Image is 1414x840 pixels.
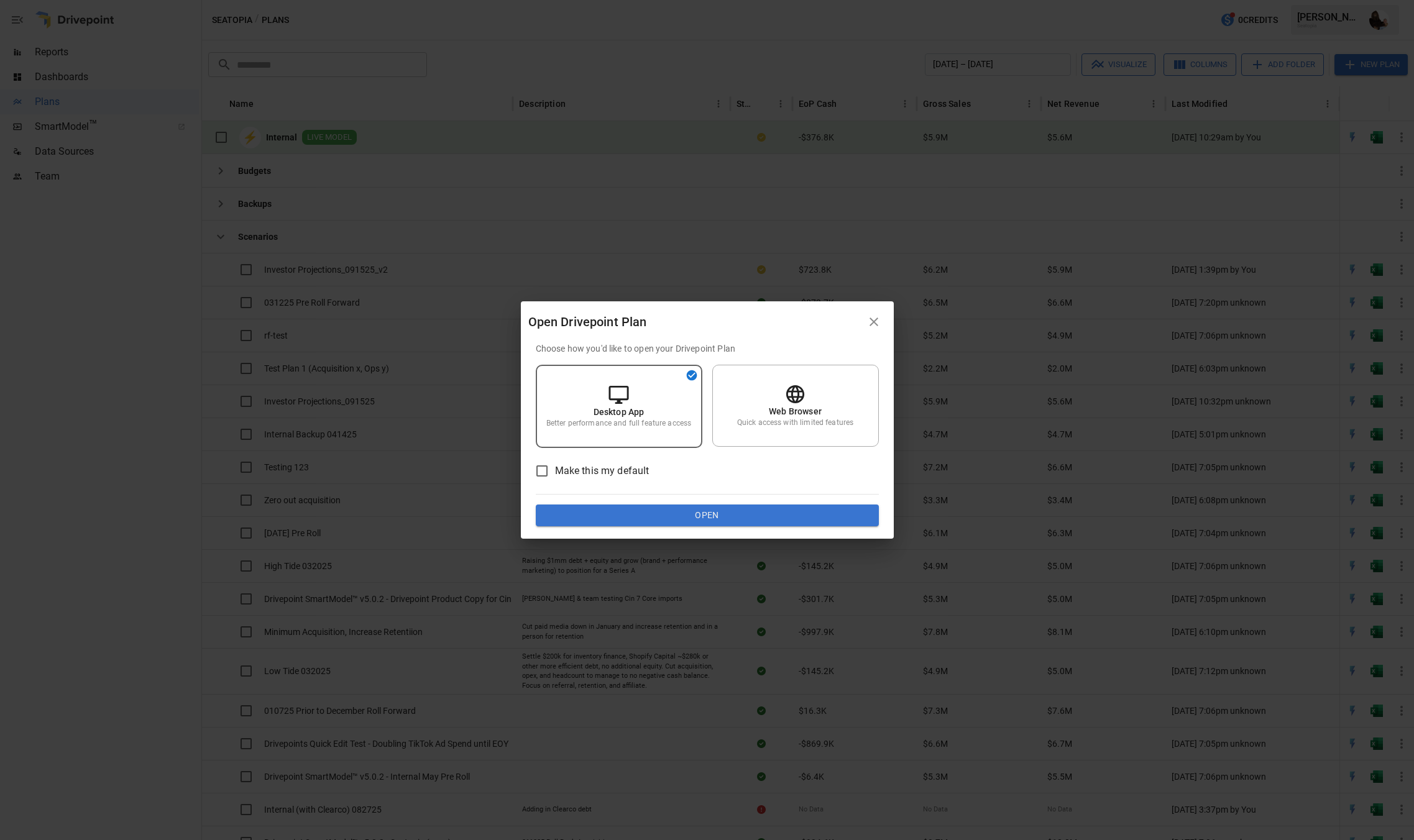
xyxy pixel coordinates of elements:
span: Make this my default [555,463,650,478]
p: Desktop App [594,406,645,418]
div: Open Drivepoint Plan [528,312,861,332]
p: Web Browser [769,405,822,418]
p: Choose how you'd like to open your Drivepoint Plan [536,342,879,355]
button: Open [536,504,879,527]
p: Better performance and full feature access [546,418,691,429]
p: Quick access with limited features [737,418,853,428]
